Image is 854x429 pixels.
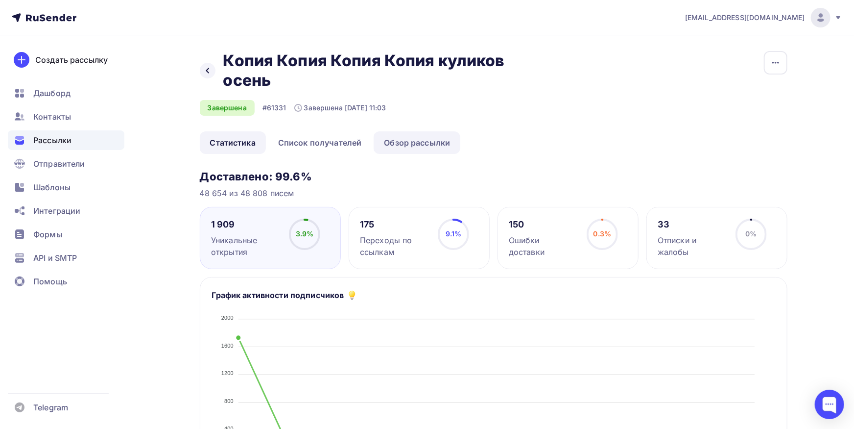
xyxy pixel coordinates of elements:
div: Отписки и жалобы [658,234,727,258]
a: Обзор рассылки [374,131,460,154]
a: Шаблоны [8,177,124,197]
span: Шаблоны [33,181,71,193]
span: Отправители [33,158,85,170]
a: [EMAIL_ADDRESS][DOMAIN_NAME] [685,8,842,27]
a: Отправители [8,154,124,174]
span: Контакты [33,111,71,123]
div: 150 [509,219,578,230]
div: Ошибки доставки [509,234,578,258]
span: API и SMTP [33,252,77,264]
span: Формы [33,228,62,240]
span: Telegram [33,402,68,413]
div: Переходы по ссылкам [360,234,429,258]
span: Дашборд [33,87,71,99]
a: Список получателей [268,131,372,154]
div: 48 654 из 48 808 писем [200,187,787,199]
div: 175 [360,219,429,230]
h2: Копия Копия Копия Копия куликов осень [223,51,519,90]
span: [EMAIL_ADDRESS][DOMAIN_NAME] [685,13,805,23]
div: 1 909 [211,219,280,230]
div: Завершена [DATE] 11:03 [294,103,386,113]
a: Рассылки [8,130,124,150]
div: Завершена [200,100,255,116]
div: Создать рассылку [35,54,108,66]
span: Рассылки [33,134,71,146]
span: Интеграции [33,205,80,217]
div: Уникальные открытия [211,234,280,258]
span: 0% [745,229,757,238]
a: Статистика [200,131,266,154]
h5: График активности подписчиков [212,289,344,301]
span: Помощь [33,276,67,287]
a: Контакты [8,107,124,126]
div: 33 [658,219,727,230]
tspan: 1200 [221,371,233,377]
h3: Доставлено: 99.6% [200,170,787,183]
span: 3.9% [296,229,314,238]
span: 9.1% [446,229,462,238]
a: Дашборд [8,83,124,103]
span: 0.3% [593,229,612,238]
tspan: 2000 [221,315,233,321]
a: Формы [8,225,124,244]
tspan: 800 [224,398,234,404]
div: #61331 [262,103,286,113]
tspan: 1600 [221,343,233,349]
